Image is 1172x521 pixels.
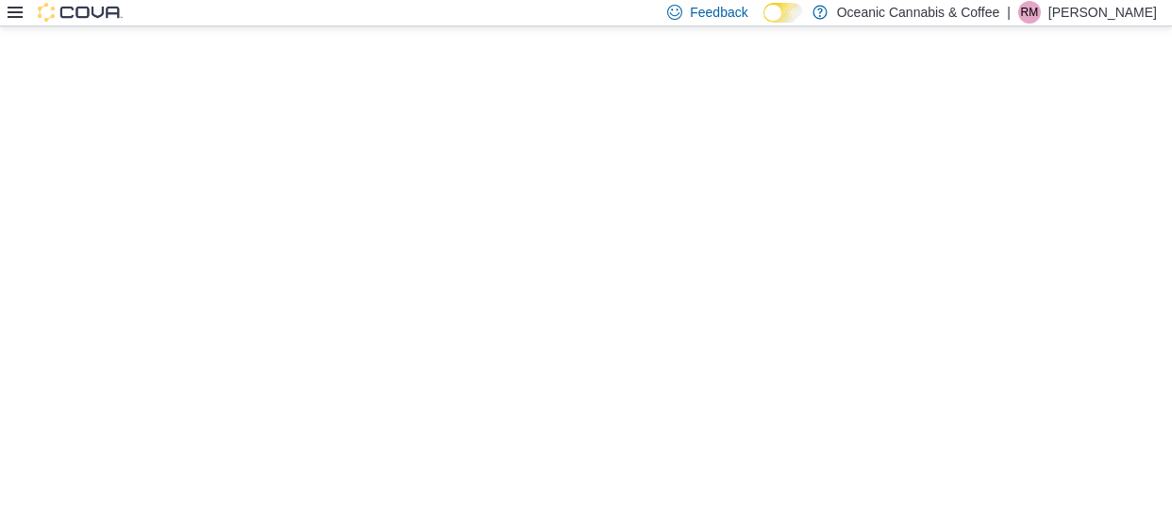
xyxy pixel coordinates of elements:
[1007,1,1011,24] p: |
[837,1,1000,24] p: Oceanic Cannabis & Coffee
[763,23,764,24] span: Dark Mode
[763,3,803,23] input: Dark Mode
[38,3,123,22] img: Cova
[690,3,747,22] span: Feedback
[1021,1,1039,24] span: RM
[1048,1,1157,24] p: [PERSON_NAME]
[1018,1,1041,24] div: Rosalind March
